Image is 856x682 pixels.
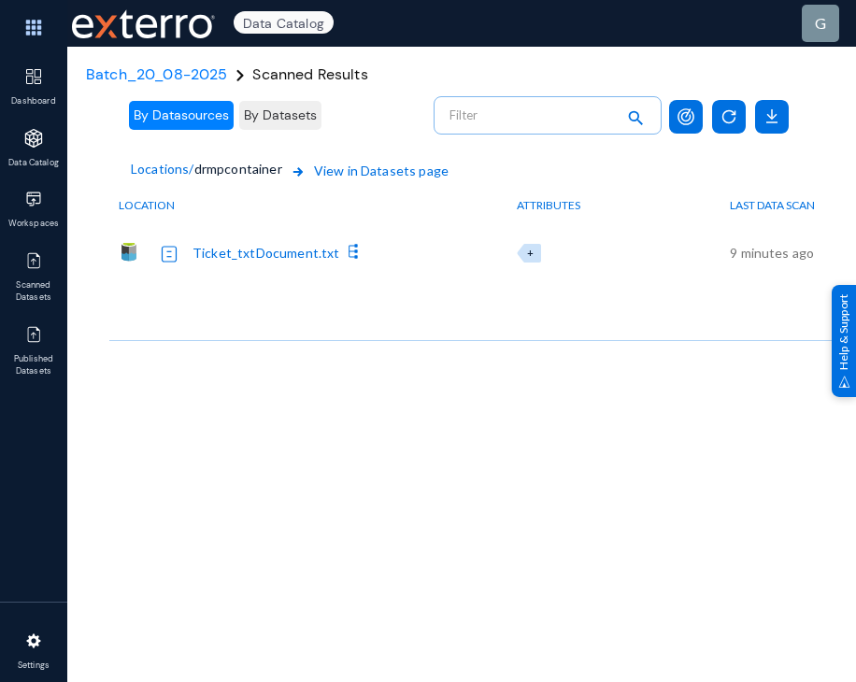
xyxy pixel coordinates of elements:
span: Dashboard [4,95,64,108]
span: drmpcontainer [194,160,282,206]
img: app launcher [6,7,62,48]
img: help_support.svg [838,376,850,388]
img: icon-dashboard.svg [24,67,43,86]
span: Last Data Scan [730,199,815,212]
span: + [527,247,534,259]
img: icon-applications.svg [24,129,43,148]
img: icon-settings.svg [24,632,43,650]
span: g [815,14,826,32]
span: Locations [131,160,189,206]
span: Workspaces [4,218,64,231]
div: Help & Support [832,285,856,397]
span: Settings [4,660,64,673]
a: Batch_20_08-2025 [86,64,228,84]
span: Scanned Results [252,64,367,84]
span: / [189,160,193,206]
img: azurestorage.svg [119,243,139,263]
span: Attributes [517,199,580,212]
img: exterro-work-mark.svg [72,9,215,38]
div: g [815,12,826,35]
span: By Datasources [134,107,229,123]
span: Scanned Datasets [4,279,64,305]
div: 9 minutes ago [730,243,814,263]
img: icon-published.svg [24,251,43,270]
img: icon-workspace.svg [24,190,43,208]
button: By Datasets [239,101,321,130]
span: Location [119,199,175,212]
span: Exterro [67,5,212,43]
mat-icon: search [624,107,647,132]
span: Data Catalog [234,11,334,34]
button: By Datasources [129,101,234,130]
input: Filter [449,101,614,129]
span: Published Datasets [4,353,64,378]
span: By Datasets [244,107,317,123]
span: View in Datasets page [287,161,449,206]
div: Ticket_txtDocument.txt [193,243,340,263]
img: icon-published.svg [24,325,43,344]
span: Data Catalog [4,157,64,170]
